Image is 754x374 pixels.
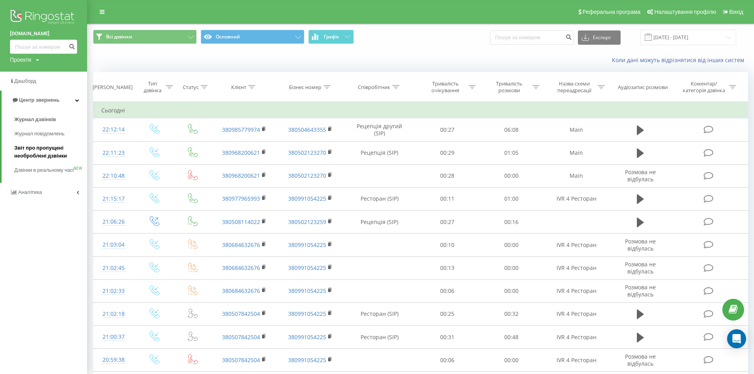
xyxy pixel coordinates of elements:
[101,122,126,137] div: 22:12:14
[344,118,415,141] td: Рецепція другий (SIP)
[101,260,126,276] div: 21:02:45
[101,168,126,184] div: 22:10:48
[324,34,339,40] span: Графік
[288,310,326,317] a: 380991054225
[288,172,326,179] a: 380502123270
[415,211,479,234] td: 00:27
[222,241,260,249] a: 380684632676
[101,214,126,230] div: 21:06:26
[222,287,260,294] a: 380684632676
[308,30,354,44] button: Графік
[479,302,543,325] td: 00:32
[19,97,59,103] span: Центр звернень
[625,168,656,183] span: Розмова не відбулась
[222,310,260,317] a: 380507842504
[553,80,596,94] div: Назва схеми переадресації
[201,30,304,44] button: Основний
[344,141,415,164] td: Рецепція (SIP)
[543,164,610,187] td: Main
[543,279,610,302] td: IVR 4 Ресторан
[101,306,126,322] div: 21:02:18
[415,234,479,256] td: 00:10
[727,329,746,348] div: Open Intercom Messenger
[543,302,610,325] td: IVR 4 Ресторан
[543,234,610,256] td: IVR 4 Ресторан
[543,349,610,372] td: IVR 4 Ресторан
[415,349,479,372] td: 00:06
[10,40,77,54] input: Пошук за номером
[479,118,543,141] td: 06:08
[101,352,126,368] div: 20:59:38
[479,211,543,234] td: 00:16
[415,164,479,187] td: 00:28
[543,326,610,349] td: IVR 4 Ресторан
[2,91,87,110] a: Центр звернень
[14,130,65,138] span: Журнал повідомлень
[654,9,716,15] span: Налаштування профілю
[625,353,656,367] span: Розмова не відбулась
[415,141,479,164] td: 00:29
[288,356,326,364] a: 380991054225
[479,256,543,279] td: 00:00
[543,187,610,210] td: IVR 4 Ресторан
[729,9,743,15] span: Вихід
[288,195,326,202] a: 380991054225
[222,126,260,133] a: 380985779974
[222,172,260,179] a: 380968200621
[583,9,641,15] span: Реферальна програма
[222,195,260,202] a: 380977965993
[14,166,74,174] span: Дзвінки в реальному часі
[93,30,197,44] button: Всі дзвінки
[344,211,415,234] td: Рецепція (SIP)
[479,326,543,349] td: 00:48
[612,56,748,64] a: Коли дані можуть відрізнятися вiд інших систем
[479,349,543,372] td: 00:00
[681,80,727,94] div: Коментар/категорія дзвінка
[424,80,467,94] div: Тривалість очікування
[415,187,479,210] td: 00:11
[578,30,621,45] button: Експорт
[101,191,126,207] div: 21:15:17
[488,80,530,94] div: Тривалість розмови
[18,189,42,195] span: Аналiтика
[479,279,543,302] td: 00:00
[222,333,260,341] a: 380507842504
[222,356,260,364] a: 380507842504
[101,145,126,161] div: 22:11:23
[289,84,321,91] div: Бізнес номер
[288,264,326,271] a: 380991054225
[101,283,126,299] div: 21:02:33
[14,116,56,123] span: Журнал дзвінків
[479,141,543,164] td: 01:05
[479,234,543,256] td: 00:00
[14,127,87,141] a: Журнал повідомлень
[10,8,77,28] img: Ringostat logo
[625,237,656,252] span: Розмова не відбулась
[222,218,260,226] a: 380508114022
[415,118,479,141] td: 00:27
[543,118,610,141] td: Main
[288,333,326,341] a: 380991054225
[479,187,543,210] td: 01:00
[618,84,668,91] div: Аудіозапис розмови
[415,279,479,302] td: 00:06
[344,187,415,210] td: Ресторан (SIP)
[415,302,479,325] td: 00:25
[625,260,656,275] span: Розмова не відбулась
[14,141,87,163] a: Звіт про пропущені необроблені дзвінки
[14,112,87,127] a: Журнал дзвінків
[101,237,126,252] div: 21:03:04
[288,126,326,133] a: 380504643355
[141,80,164,94] div: Тип дзвінка
[288,149,326,156] a: 380502123270
[183,84,199,91] div: Статус
[222,149,260,156] a: 380968200621
[106,34,132,40] span: Всі дзвінки
[93,84,133,91] div: [PERSON_NAME]
[479,164,543,187] td: 00:00
[288,218,326,226] a: 380502123259
[543,141,610,164] td: Main
[10,30,77,38] a: [DOMAIN_NAME]
[625,283,656,298] span: Розмова не відбулась
[101,329,126,345] div: 21:00:37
